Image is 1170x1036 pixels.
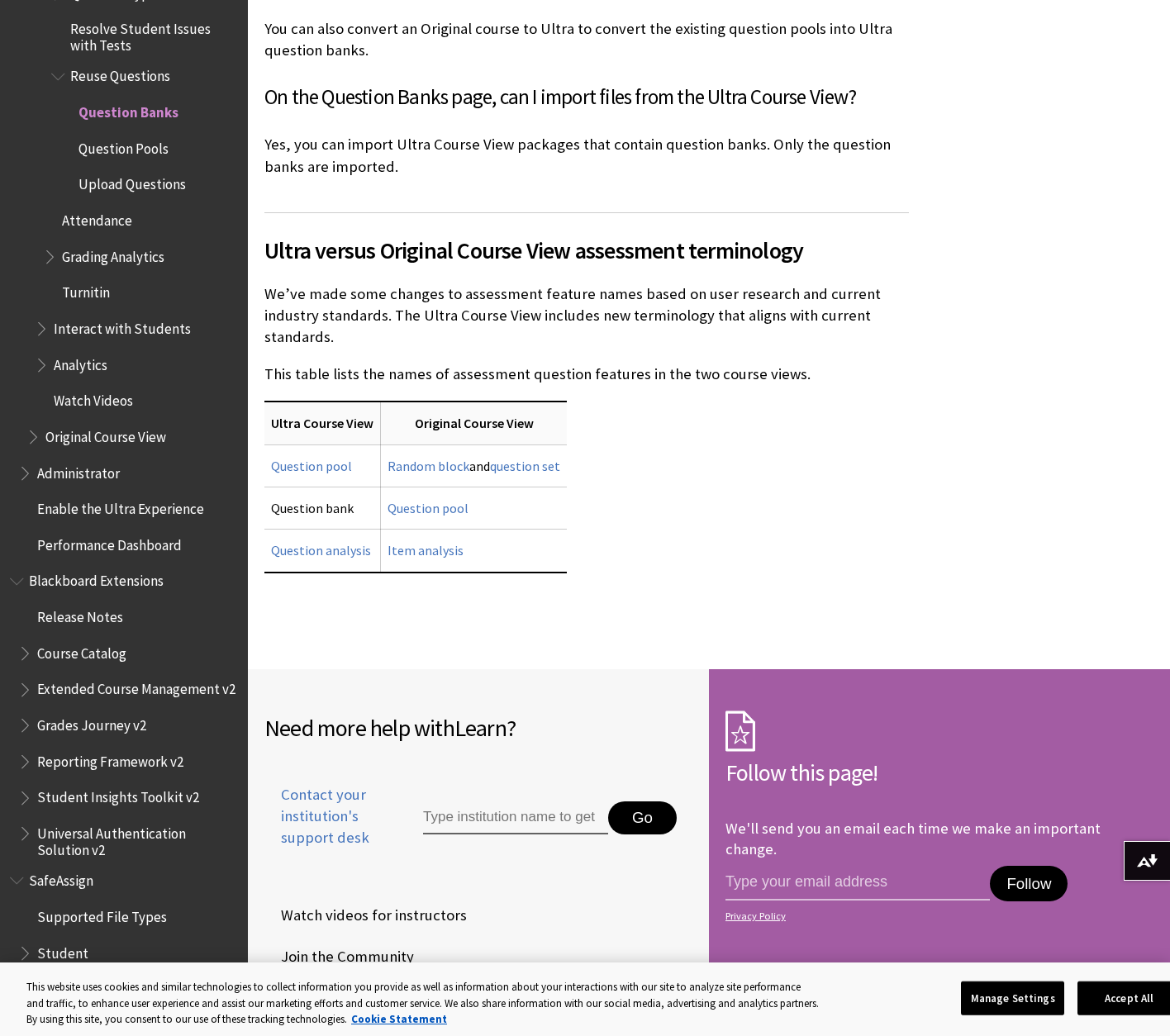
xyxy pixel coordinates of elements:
[37,820,236,858] span: Universal Authentication Solution v2
[725,819,1101,858] p: We'll send you an email each time we make an important change.
[264,364,909,385] p: This table lists the names of assessment question features in the two course views.
[37,903,167,925] span: Supported File Types
[454,713,507,743] span: Learn
[388,500,468,517] a: Question pool
[264,944,414,969] span: Join the Community
[264,903,470,928] a: Watch videos for instructors
[37,531,182,554] span: Performance Dashboard
[29,867,93,889] span: SafeAssign
[37,711,146,734] span: Grades Journey v2
[70,15,236,54] span: Resolve Student Issues with Tests
[264,784,385,849] span: Contact your institution's support desk
[45,423,166,445] span: Original Course View
[37,748,183,770] span: Reporting Framework v2
[725,710,755,752] img: Subscription Icon
[37,784,199,806] span: Student Insights Toolkit v2
[29,568,164,590] span: Blackboard Extensions
[381,402,568,444] th: Original Course View
[62,279,110,302] span: Turnitin
[388,458,469,475] a: Random block
[423,801,608,834] input: Type institution name to get support
[54,315,191,337] span: Interact with Students
[62,207,132,229] span: Attendance
[62,243,164,265] span: Grading Analytics
[725,755,1153,790] h2: Follow this page!
[264,283,909,349] p: We’ve made some changes to assessment feature names based on user research and current industry s...
[54,351,107,373] span: Analytics
[381,444,568,487] td: and
[490,458,560,475] a: question set
[264,710,692,745] h2: Need more help with ?
[264,82,909,113] h3: On the Question Banks page, can I import files from the Ultra Course View?
[78,98,178,121] span: Question Banks
[264,944,417,969] a: Join the Community
[26,979,819,1028] div: This website uses cookies and similar technologies to collect information you provide as well as ...
[725,866,990,901] input: email address
[78,135,169,157] span: Question Pools
[271,458,352,475] a: Question pool
[961,981,1064,1015] button: Manage Settings
[264,18,909,61] p: You can also convert an Original course to Ultra to convert the existing question pools into Ultr...
[264,784,385,869] a: Contact your institution's support desk
[70,63,170,85] span: Reuse Questions
[37,603,123,625] span: Release Notes
[264,487,381,529] td: Question bank
[608,801,677,834] button: Go
[271,542,371,559] a: Question analysis
[37,939,88,962] span: Student
[725,910,1149,922] a: Privacy Policy
[351,1012,447,1026] a: More information about your privacy, opens in a new tab
[990,866,1068,902] button: Follow
[54,387,133,409] span: Watch Videos
[37,459,120,482] span: Administrator
[10,568,238,859] nav: Book outline for Blackboard Extensions
[388,542,464,559] a: Item analysis
[37,495,204,517] span: Enable the Ultra Experience
[37,639,126,662] span: Course Catalog
[78,171,186,193] span: Upload Questions
[264,134,909,177] p: Yes, you can import Ultra Course View packages that contain question banks. Only the question ban...
[264,402,381,444] th: Ultra Course View
[264,903,467,928] span: Watch videos for instructors
[264,233,909,268] span: Ultra versus Original Course View assessment terminology
[37,676,235,698] span: Extended Course Management v2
